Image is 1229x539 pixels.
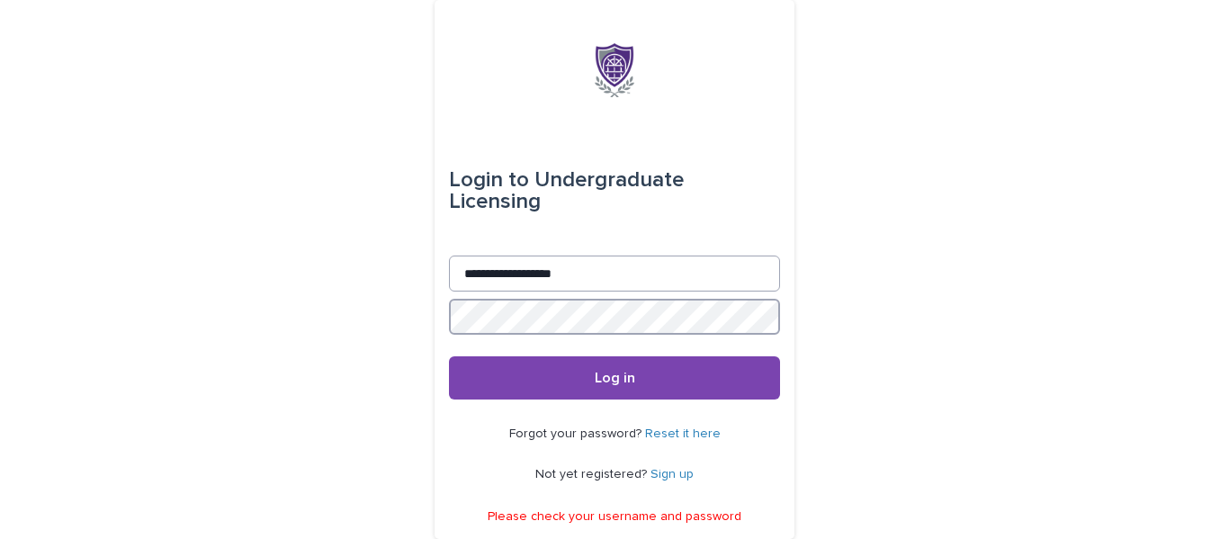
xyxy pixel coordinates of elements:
[449,356,780,400] button: Log in
[449,169,529,191] span: Login to
[650,468,694,481] a: Sign up
[488,509,741,525] p: Please check your username and password
[535,468,650,481] span: Not yet registered?
[509,427,645,440] span: Forgot your password?
[645,427,721,440] a: Reset it here
[595,43,634,97] img: x6gApCqSSRW4kcS938hP
[449,155,780,227] div: Undergraduate Licensing
[595,371,635,385] span: Log in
